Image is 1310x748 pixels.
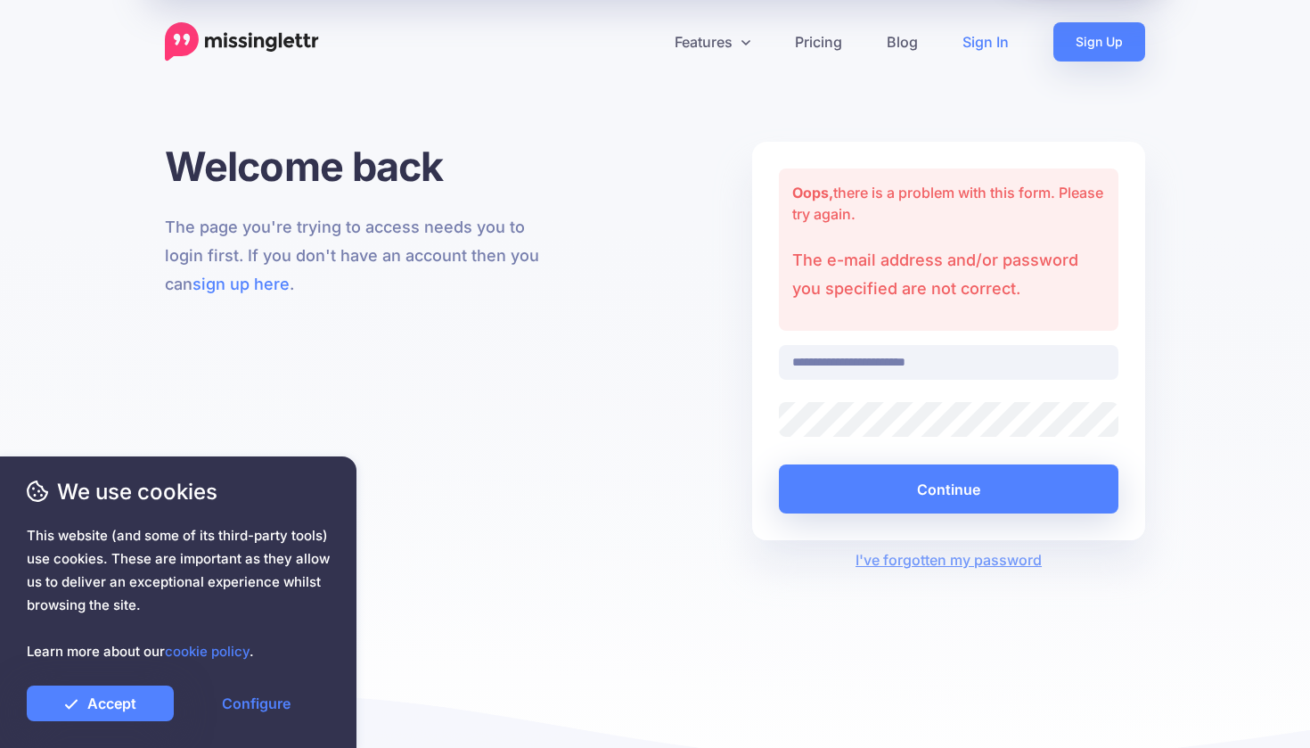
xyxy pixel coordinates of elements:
[183,686,330,721] a: Configure
[940,22,1031,62] a: Sign In
[165,643,250,660] a: cookie policy
[27,476,330,507] span: We use cookies
[165,213,558,299] p: The page you're trying to access needs you to login first. If you don't have an account then you ...
[779,169,1118,331] div: there is a problem with this form. Please try again.
[792,246,1105,303] p: The e-mail address and/or password you specified are not correct.
[773,22,864,62] a: Pricing
[864,22,940,62] a: Blog
[27,524,330,663] span: This website (and some of its third-party tools) use cookies. These are important as they allow u...
[27,686,174,721] a: Accept
[165,142,558,191] h1: Welcome back
[779,464,1118,514] button: Continue
[652,22,773,62] a: Features
[856,551,1042,569] a: I've forgotten my password
[192,275,290,293] a: sign up here
[792,184,833,201] strong: Oops,
[1053,22,1145,62] a: Sign Up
